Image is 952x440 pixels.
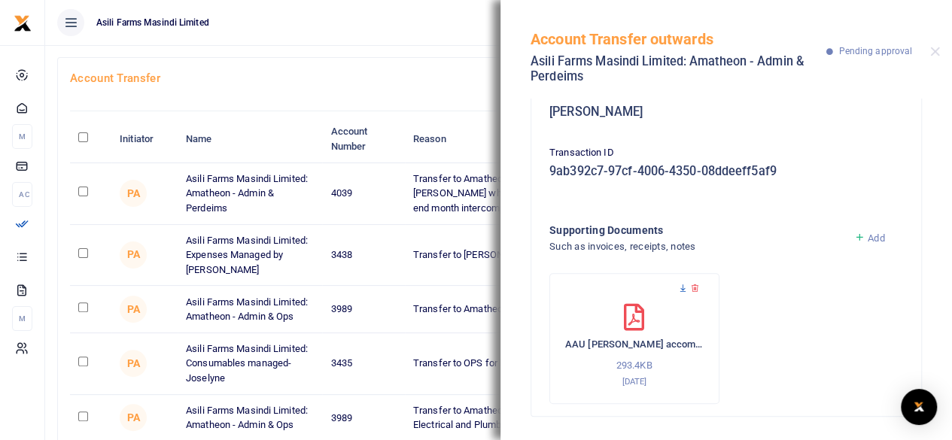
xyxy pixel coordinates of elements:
div: AAU Ronald Mutebi accomodation kigumba Ed [549,273,719,404]
td: Transfer to Amatheon for budget week 41 [405,286,706,332]
th: Account Number: activate to sort column ascending [322,116,404,162]
h5: 9ab392c7-97cf-4006-4350-08ddeeff5af9 [549,164,903,179]
td: Asili Farms Masindi Limited: Amatheon - Admin & Ops [178,286,322,332]
li: Ac [12,182,32,207]
td: 3435 [322,333,404,395]
img: logo-small [14,14,32,32]
a: logo-small logo-large logo-large [14,17,32,28]
h6: AAU [PERSON_NAME] accomodation kigumba Ed [565,338,704,350]
span: Pricillah Ankunda [120,404,147,431]
li: M [12,124,32,149]
td: 4039 [322,163,404,225]
p: Transaction ID [549,145,903,161]
h5: Account Transfer outwards [531,30,826,48]
th: Name: activate to sort column ascending [178,116,322,162]
p: 293.4KB [565,358,704,374]
span: Add [868,232,884,244]
td: Asili Farms Masindi Limited: Amatheon - Admin & Perdeims [178,163,322,225]
span: Asili Farms Masindi Limited [90,16,215,29]
td: Transfer to Amatheon for Accomodation and per diem for [PERSON_NAME] while in kigumba working wit... [405,163,706,225]
div: Open Intercom Messenger [901,389,937,425]
span: Pricillah Ankunda [120,241,147,269]
span: Pending approval [838,46,912,56]
span: Pricillah Ankunda [120,296,147,323]
td: Transfer to [PERSON_NAME] budget week 41 [405,225,706,287]
h4: Such as invoices, receipts, notes [549,238,842,255]
th: : activate to sort column descending [70,116,111,162]
a: Add [854,232,885,244]
h4: Supporting Documents [549,222,842,238]
span: Pricillah Ankunda [120,350,147,377]
h4: Account Transfer [70,70,927,86]
td: Transfer to OPS for budget for week 41 [405,333,706,395]
th: Reason: activate to sort column ascending [405,116,706,162]
td: 3989 [322,286,404,332]
h5: Asili Farms Masindi Limited: Amatheon - Admin & Perdeims [531,54,826,83]
td: Asili Farms Masindi Limited: Consumables managed-Joselyne [178,333,322,395]
small: [DATE] [622,376,646,387]
button: Close [930,47,940,56]
span: Pricillah Ankunda [120,180,147,207]
td: Asili Farms Masindi Limited: Expenses Managed by [PERSON_NAME] [178,225,322,287]
li: M [12,306,32,331]
td: 3438 [322,225,404,287]
th: Initiator: activate to sort column ascending [111,116,178,162]
h5: [PERSON_NAME] [549,105,903,120]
